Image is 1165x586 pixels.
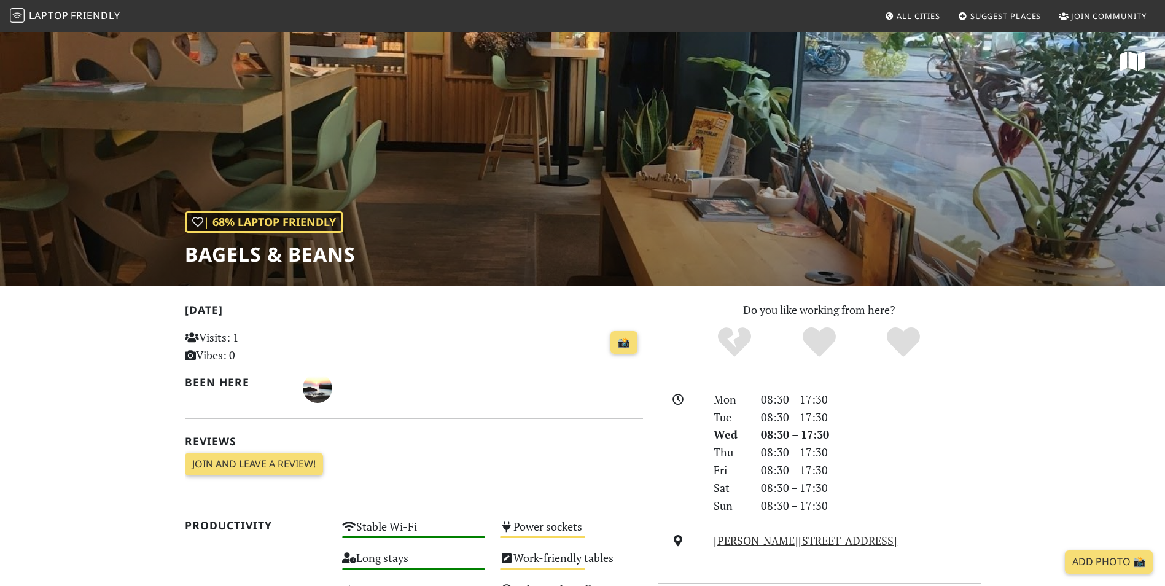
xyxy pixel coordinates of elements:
[754,461,988,479] div: 08:30 – 17:30
[493,548,650,579] div: Work-friendly tables
[1065,550,1153,574] a: Add Photo 📸
[754,443,988,461] div: 08:30 – 17:30
[71,9,120,22] span: Friendly
[335,548,493,579] div: Long stays
[10,8,25,23] img: LaptopFriendly
[861,326,946,359] div: Definitely!
[185,453,323,476] a: Join and leave a review!
[754,391,988,408] div: 08:30 – 17:30
[303,373,332,403] img: 3143-nuno.jpg
[185,329,328,364] p: Visits: 1 Vibes: 0
[706,408,753,426] div: Tue
[706,391,753,408] div: Mon
[714,533,897,548] a: [PERSON_NAME][STREET_ADDRESS]
[706,497,753,515] div: Sun
[777,326,862,359] div: Yes
[754,479,988,497] div: 08:30 – 17:30
[610,331,637,354] a: 📸
[754,426,988,443] div: 08:30 – 17:30
[706,426,753,443] div: Wed
[10,6,120,27] a: LaptopFriendly LaptopFriendly
[185,376,289,389] h2: Been here
[335,517,493,548] div: Stable Wi-Fi
[953,5,1046,27] a: Suggest Places
[706,479,753,497] div: Sat
[754,497,988,515] div: 08:30 – 17:30
[692,326,777,359] div: No
[185,435,643,448] h2: Reviews
[754,408,988,426] div: 08:30 – 17:30
[303,380,332,394] span: Nuno
[879,5,945,27] a: All Cities
[185,211,343,233] div: | 68% Laptop Friendly
[185,243,356,266] h1: Bagels & Beans
[658,301,981,319] p: Do you like working from here?
[706,461,753,479] div: Fri
[29,9,69,22] span: Laptop
[1071,10,1147,21] span: Join Community
[1054,5,1151,27] a: Join Community
[706,443,753,461] div: Thu
[185,303,643,321] h2: [DATE]
[970,10,1042,21] span: Suggest Places
[493,517,650,548] div: Power sockets
[897,10,940,21] span: All Cities
[185,519,328,532] h2: Productivity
